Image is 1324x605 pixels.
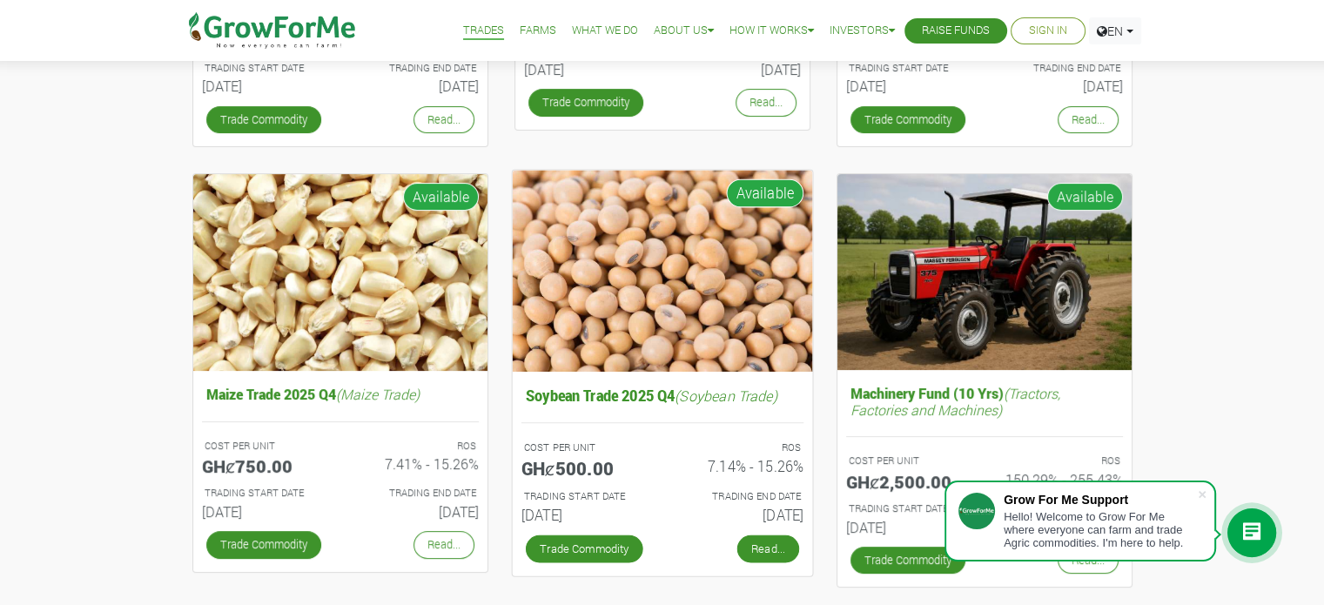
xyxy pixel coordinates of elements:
h6: [DATE] [675,61,801,77]
h6: [DATE] [675,506,803,523]
h5: GHȼ500.00 [521,457,649,478]
h6: 7.41% - 15.26% [353,455,479,472]
span: Available [403,183,479,211]
a: Investors [830,22,895,40]
a: How it Works [729,22,814,40]
a: Trade Commodity [850,106,965,133]
a: What We Do [572,22,638,40]
p: Estimated Trading End Date [356,61,476,76]
h6: 150.29% - 255.43% [998,471,1123,487]
h5: Soybean Trade 2025 Q4 [521,382,803,408]
a: Raise Funds [922,22,990,40]
h6: [DATE] [353,77,479,94]
h5: Maize Trade 2025 Q4 [202,381,479,407]
a: Read... [736,534,798,562]
img: growforme image [193,174,487,372]
h6: [DATE] [998,77,1123,94]
a: About Us [654,22,714,40]
a: EN [1089,17,1141,44]
i: (Maize Trade) [336,385,420,403]
img: growforme image [512,170,812,371]
a: Read... [413,531,474,558]
p: Estimated Trading End Date [356,486,476,501]
h6: [DATE] [846,519,971,535]
div: Grow For Me Support [1004,493,1197,507]
h6: [DATE] [202,77,327,94]
a: Read... [413,106,474,133]
span: Available [726,178,803,207]
h5: GHȼ750.00 [202,455,327,476]
a: Trades [463,22,504,40]
a: Trade Commodity [206,106,321,133]
h6: [DATE] [846,77,971,94]
img: growforme image [837,174,1132,370]
p: Estimated Trading Start Date [205,486,325,501]
p: Estimated Trading Start Date [849,61,969,76]
p: Estimated Trading End Date [678,488,801,503]
p: COST PER UNIT [205,439,325,454]
p: ROS [1000,454,1120,468]
a: Farms [520,22,556,40]
h6: [DATE] [521,506,649,523]
a: Soybean Trade 2025 Q4(Soybean Trade) COST PER UNIT GHȼ500.00 ROS 7.14% - 15.26% TRADING START DAT... [521,382,803,530]
p: Estimated Trading End Date [1000,61,1120,76]
i: (Soybean Trade) [675,386,776,404]
a: Trade Commodity [528,89,643,116]
a: Read... [736,89,796,116]
a: Trade Commodity [206,531,321,558]
h5: GHȼ2,500.00 [846,471,971,492]
span: Available [1047,183,1123,211]
a: Trade Commodity [850,547,965,574]
p: COST PER UNIT [523,440,646,454]
a: Sign In [1029,22,1067,40]
h5: Machinery Fund (10 Yrs) [846,380,1123,422]
i: (Tractors, Factories and Machines) [850,384,1060,419]
h6: [DATE] [353,503,479,520]
p: Estimated Trading Start Date [849,501,969,516]
h6: [DATE] [524,61,649,77]
a: Maize Trade 2025 Q4(Maize Trade) COST PER UNIT GHȼ750.00 ROS 7.41% - 15.26% TRADING START DATE [D... [202,381,479,527]
h6: [DATE] [202,503,327,520]
p: COST PER UNIT [849,454,969,468]
a: Machinery Fund (10 Yrs)(Tractors, Factories and Machines) COST PER UNIT GHȼ2,500.00 ROS 150.29% -... [846,380,1123,542]
div: Hello! Welcome to Grow For Me where everyone can farm and trade Agric commodities. I'm here to help. [1004,510,1197,549]
p: ROS [678,440,801,454]
a: Read... [1058,106,1119,133]
p: ROS [356,439,476,454]
a: Trade Commodity [525,534,642,562]
p: Estimated Trading Start Date [523,488,646,503]
p: Estimated Trading Start Date [205,61,325,76]
h6: 7.14% - 15.26% [675,457,803,474]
